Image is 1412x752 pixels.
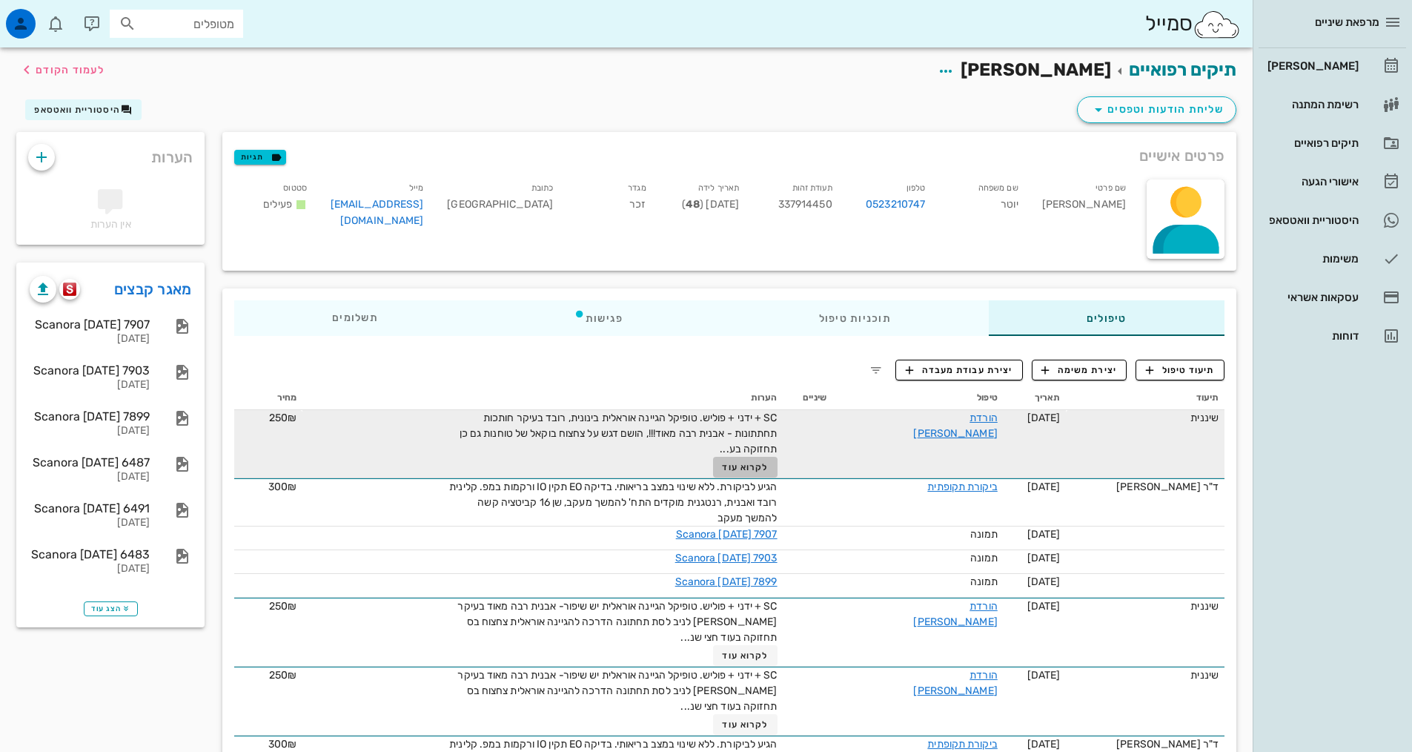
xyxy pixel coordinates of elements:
[30,501,150,515] div: Scanora [DATE] 6491
[1193,10,1241,39] img: SmileCloud logo
[722,650,768,661] span: לקרוא עוד
[961,59,1111,80] span: [PERSON_NAME]
[1090,101,1224,119] span: שליחת הודעות וטפסים
[1027,412,1061,424] span: [DATE]
[1136,360,1224,380] button: תיעוד טיפול
[332,313,378,323] span: תשלומים
[682,198,739,211] span: [DATE] ( )
[302,386,783,410] th: הערות
[268,738,296,751] span: 300₪
[1027,575,1061,588] span: [DATE]
[1259,318,1406,354] a: דוחות
[721,300,989,336] div: תוכניות טיפול
[63,283,77,296] img: scanora logo
[1264,176,1359,188] div: אישורי הגעה
[476,300,721,336] div: פגישות
[1072,410,1219,426] div: שיננית
[970,575,998,588] span: תמונה
[30,471,150,484] div: [DATE]
[1027,481,1061,493] span: [DATE]
[84,601,138,616] button: הצג עוד
[1041,363,1117,377] span: יצירת משימה
[269,412,296,424] span: 250₪
[1259,202,1406,238] a: היסטוריית וואטסאפ
[1146,363,1215,377] span: תיעוד טיפול
[1264,253,1359,265] div: משימות
[675,552,778,564] a: Scanora [DATE] 7903
[628,183,646,193] small: מגדר
[18,56,105,83] button: לעמוד הקודם
[1072,598,1219,614] div: שיננית
[832,386,1004,410] th: טיפול
[978,183,1018,193] small: שם משפחה
[1264,99,1359,111] div: רשימת המתנה
[937,177,1030,238] div: יוטר
[30,363,150,377] div: Scanora [DATE] 7903
[30,455,150,469] div: Scanora [DATE] 6487
[30,547,150,561] div: Scanora [DATE] 6483
[1315,16,1379,29] span: מרפאת שיניים
[457,669,777,713] span: SC + ידני + פוליש. טופיקל הגיינה אוראלית יש שיפור- אבנית רבה מאוד בעיקר [PERSON_NAME] לניב לסת תח...
[913,600,997,628] a: הורדת [PERSON_NAME]
[1264,291,1359,303] div: עסקאות אשראי
[1139,144,1224,168] span: פרטים אישיים
[1264,60,1359,72] div: [PERSON_NAME]
[331,198,424,227] a: [EMAIL_ADDRESS][DOMAIN_NAME]
[792,183,832,193] small: תעודת זהות
[263,198,292,211] span: פעילים
[1027,600,1061,613] span: [DATE]
[1004,386,1066,410] th: תאריך
[713,457,778,478] button: לקרוא עוד
[30,317,150,332] div: Scanora [DATE] 7907
[457,600,777,644] span: SC + ידני + פוליש. טופיקל הגיינה אוראלית יש שיפור- אבנית רבה מאוד בעיקר [PERSON_NAME] לניב לסת תח...
[531,183,554,193] small: כתובת
[1027,738,1061,751] span: [DATE]
[1072,736,1219,752] div: ד"ר [PERSON_NAME]
[913,669,997,697] a: הורדת [PERSON_NAME]
[283,183,307,193] small: סטטוס
[269,669,296,682] span: 250₪
[30,425,150,438] div: [DATE]
[1259,48,1406,84] a: [PERSON_NAME]
[1096,183,1126,193] small: שם פרטי
[783,386,832,410] th: שיניים
[449,481,777,524] span: הגיע לביקורת. ללא שינוי במצב בריאותי. בדיקה EO תקין IO ורקמות במפ. קלינית רובד ואבנית, רנטגנית מו...
[44,12,53,21] span: תג
[1027,669,1061,682] span: [DATE]
[1066,386,1224,410] th: תיעוד
[30,379,150,392] div: [DATE]
[1027,528,1061,541] span: [DATE]
[1072,667,1219,683] div: שיננית
[91,604,130,613] span: הצג עוד
[447,198,553,211] span: [GEOGRAPHIC_DATA]
[565,177,658,238] div: זכר
[1030,177,1138,238] div: [PERSON_NAME]
[268,481,296,493] span: 300₪
[36,64,105,76] span: לעמוד הקודם
[1259,280,1406,315] a: עסקאות אשראי
[913,412,997,440] a: הורדת [PERSON_NAME]
[1145,8,1241,40] div: סמייל
[906,363,1012,377] span: יצירת עבודת מעבדה
[927,481,997,493] a: ביקורת תקופתית
[1264,137,1359,149] div: תיקים רפואיים
[989,300,1224,336] div: טיפולים
[1259,87,1406,122] a: רשימת המתנה
[1032,360,1127,380] button: יצירת משימה
[1027,552,1061,564] span: [DATE]
[16,132,205,175] div: הערות
[1259,241,1406,277] a: משימות
[30,409,150,423] div: Scanora [DATE] 7899
[234,150,286,165] button: תגיות
[34,105,120,115] span: היסטוריית וואטסאפ
[698,183,739,193] small: תאריך לידה
[1259,125,1406,161] a: תיקים רפואיים
[722,719,768,730] span: לקרוא עוד
[409,183,423,193] small: מייל
[241,151,279,164] span: תגיות
[686,198,700,211] strong: 48
[1264,214,1359,226] div: היסטוריית וואטסאפ
[1129,59,1236,80] a: תיקים רפואיים
[90,218,131,231] span: אין הערות
[59,279,80,300] button: scanora logo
